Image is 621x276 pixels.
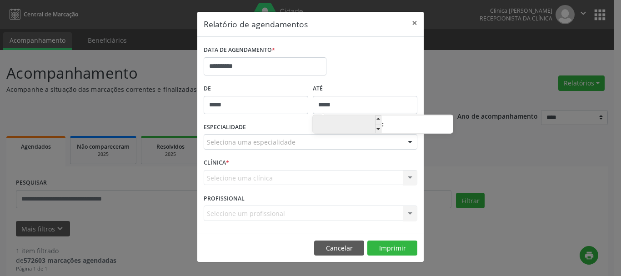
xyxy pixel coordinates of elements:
[313,116,381,134] input: Hour
[381,115,384,133] span: :
[207,137,295,147] span: Seleciona uma especialidade
[314,241,364,256] button: Cancelar
[406,12,424,34] button: Close
[384,116,453,134] input: Minute
[204,43,275,57] label: DATA DE AGENDAMENTO
[204,156,229,170] label: CLÍNICA
[204,82,308,96] label: De
[204,191,245,206] label: PROFISSIONAL
[204,120,246,135] label: ESPECIALIDADE
[313,82,417,96] label: ATÉ
[204,18,308,30] h5: Relatório de agendamentos
[367,241,417,256] button: Imprimir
